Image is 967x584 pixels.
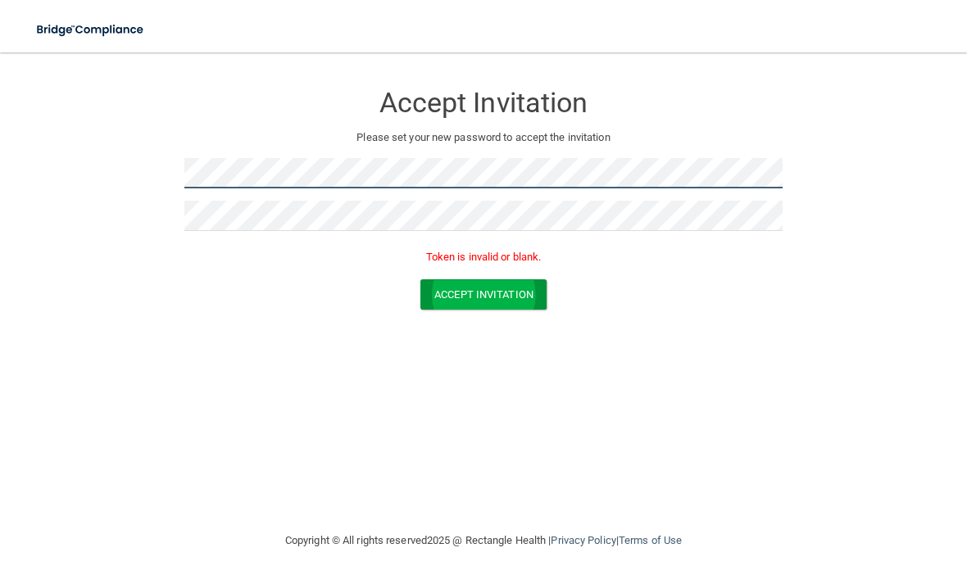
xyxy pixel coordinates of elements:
h3: Accept Invitation [184,88,783,118]
p: Token is invalid or blank. [184,247,783,267]
p: Please set your new password to accept the invitation [197,128,770,147]
button: Accept Invitation [420,279,547,310]
img: bridge_compliance_login_screen.278c3ca4.svg [25,13,157,47]
a: Privacy Policy [551,534,615,546]
div: Copyright © All rights reserved 2025 @ Rectangle Health | | [184,514,783,567]
a: Terms of Use [619,534,682,546]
